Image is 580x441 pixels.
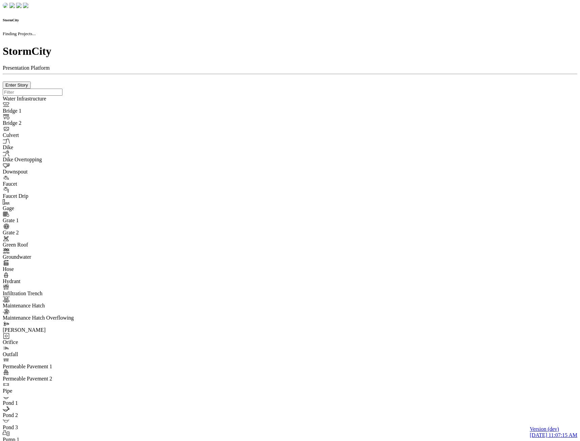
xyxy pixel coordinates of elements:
[3,18,577,22] h6: StormCity
[3,412,95,418] div: Pond 2
[3,266,95,272] div: Hose
[3,303,95,309] div: Maintenance Hatch
[3,144,95,150] div: Dike
[16,3,22,8] img: chi-fish-up.png
[3,327,95,333] div: [PERSON_NAME]
[3,96,95,102] div: Water Infrastructure
[3,82,31,89] button: Enter Story
[3,217,95,224] div: Grate 1
[3,351,95,357] div: Outfall
[3,89,62,96] input: Filter
[3,205,95,211] div: Gage
[3,31,36,36] small: Finding Projects...
[3,193,95,199] div: Faucet Drip
[3,108,95,114] div: Bridge 1
[3,157,95,163] div: Dike Overtopping
[3,3,8,8] img: chi-fish-down.png
[3,424,95,431] div: Pond 3
[23,3,28,8] img: chi-fish-blink.png
[530,426,577,438] a: Version (dev) [DATE] 11:07:15 AM
[3,339,95,345] div: Orifice
[3,291,95,297] div: Infiltration Trench
[3,45,577,57] h1: StormCity
[3,364,95,370] div: Permeable Pavement 1
[3,388,95,394] div: Pipe
[3,254,95,260] div: Groundwater
[3,169,95,175] div: Downspout
[3,65,50,71] span: Presentation Platform
[9,3,15,8] img: chi-fish-down.png
[3,230,95,236] div: Grate 2
[3,400,95,406] div: Pond 1
[3,181,95,187] div: Faucet
[3,242,95,248] div: Green Roof
[3,132,95,138] div: Culvert
[3,120,95,126] div: Bridge 2
[3,278,95,284] div: Hydrant
[3,315,95,321] div: Maintenance Hatch Overflowing
[3,376,95,382] div: Permeable Pavement 2
[530,432,577,438] span: [DATE] 11:07:15 AM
